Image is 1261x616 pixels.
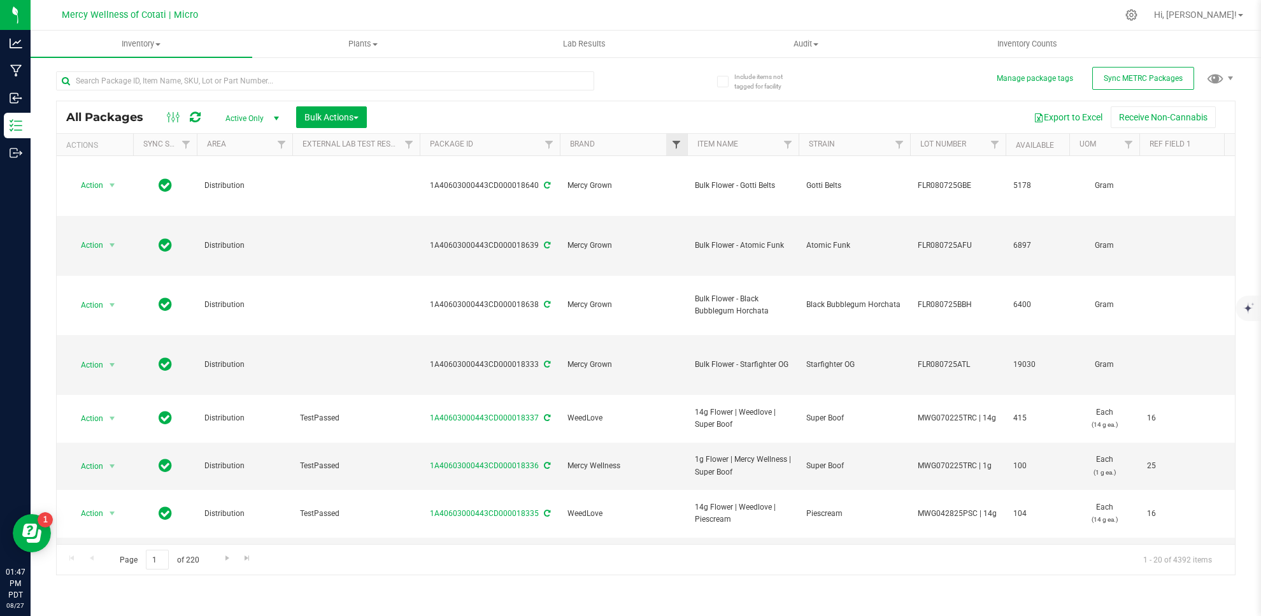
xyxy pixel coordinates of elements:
span: Bulk Flower - Gotti Belts [695,180,791,192]
span: FLR080725AFU [918,240,998,252]
inline-svg: Inventory [10,119,22,132]
span: Mercy Grown [567,180,680,192]
span: select [104,356,120,374]
iframe: Resource center unread badge [38,512,53,527]
span: WeedLove [567,508,680,520]
span: Sync from Compliance System [542,181,550,190]
span: Mercy Wellness [567,460,680,472]
span: Gram [1077,240,1132,252]
span: Action [69,457,104,475]
a: 1A40603000443CD000018336 [430,461,539,470]
span: MWG070225TRC | 1g [918,460,998,472]
span: Gotti Belts [806,180,902,192]
span: FLR080725GBE [918,180,998,192]
span: Distribution [204,299,285,311]
span: Audit [695,38,916,50]
span: 100 [1013,460,1062,472]
span: Sync from Compliance System [542,509,550,518]
a: Filter [176,134,197,155]
span: Super Boof [806,460,902,472]
span: 6897 [1013,240,1062,252]
a: Sync Status [143,140,192,148]
span: Action [69,296,104,314]
span: TestPassed [300,508,412,520]
a: External Lab Test Result [303,140,403,148]
span: 16 [1147,508,1243,520]
inline-svg: Outbound [10,147,22,159]
p: (14 g ea.) [1077,513,1132,526]
a: Filter [399,134,420,155]
span: Mercy Grown [567,299,680,311]
a: Filter [666,134,687,155]
span: MWG042825PSC | 14g [918,508,998,520]
button: Sync METRC Packages [1092,67,1194,90]
a: Filter [539,134,560,155]
span: Action [69,505,104,522]
p: (14 g ea.) [1077,419,1132,431]
span: Sync from Compliance System [542,413,550,422]
span: Distribution [204,412,285,424]
span: 6400 [1013,299,1062,311]
a: Available [1016,141,1054,150]
span: Sync from Compliance System [542,241,550,250]
p: 01:47 PM PDT [6,566,25,601]
a: Package ID [430,140,473,148]
span: MWG070225TRC | 14g [918,412,998,424]
span: select [104,505,120,522]
span: In Sync [159,505,172,522]
span: Action [69,176,104,194]
a: Strain [809,140,835,148]
span: In Sync [159,457,172,475]
a: Item Name [697,140,738,148]
button: Bulk Actions [296,106,367,128]
span: Sync METRC Packages [1104,74,1183,83]
span: In Sync [159,355,172,373]
span: select [104,236,120,254]
a: Filter [778,134,799,155]
a: Filter [1118,134,1139,155]
span: select [104,457,120,475]
a: Go to the next page [218,550,236,567]
a: Area [207,140,226,148]
span: Bulk Flower - Atomic Funk [695,240,791,252]
span: Mercy Grown [567,240,680,252]
span: Inventory [31,38,252,50]
span: In Sync [159,409,172,427]
div: 1A40603000443CD000018639 [418,240,562,252]
span: Distribution [204,180,285,192]
span: Include items not tagged for facility [734,72,798,91]
span: In Sync [159,296,172,313]
input: Search Package ID, Item Name, SKU, Lot or Part Number... [56,71,594,90]
button: Manage package tags [997,73,1073,84]
span: 1g Flower | Mercy Wellness | Super Boof [695,454,791,478]
span: select [104,176,120,194]
span: TestPassed [300,460,412,472]
span: Inventory Counts [980,38,1074,50]
span: WeedLove [567,412,680,424]
span: Hi, [PERSON_NAME]! [1154,10,1237,20]
button: Receive Non-Cannabis [1111,106,1216,128]
span: Each [1077,454,1132,478]
a: Lot Number [920,140,966,148]
span: Each [1077,501,1132,526]
span: Bulk Actions [304,112,359,122]
span: All Packages [66,110,156,124]
span: TestPassed [300,412,412,424]
span: Plants [253,38,473,50]
div: Manage settings [1123,9,1139,21]
iframe: Resource center [13,514,51,552]
p: 08/27 [6,601,25,610]
span: Distribution [204,460,285,472]
a: Inventory Counts [916,31,1138,57]
a: Filter [889,134,910,155]
span: Bulk Flower - Starfighter OG [695,359,791,371]
inline-svg: Manufacturing [10,64,22,77]
inline-svg: Analytics [10,37,22,50]
span: Distribution [204,508,285,520]
span: Gram [1077,359,1132,371]
div: 1A40603000443CD000018333 [418,359,562,371]
span: select [104,296,120,314]
span: Gram [1077,180,1132,192]
span: 14g Flower | Weedlove | Super Boof [695,406,791,431]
